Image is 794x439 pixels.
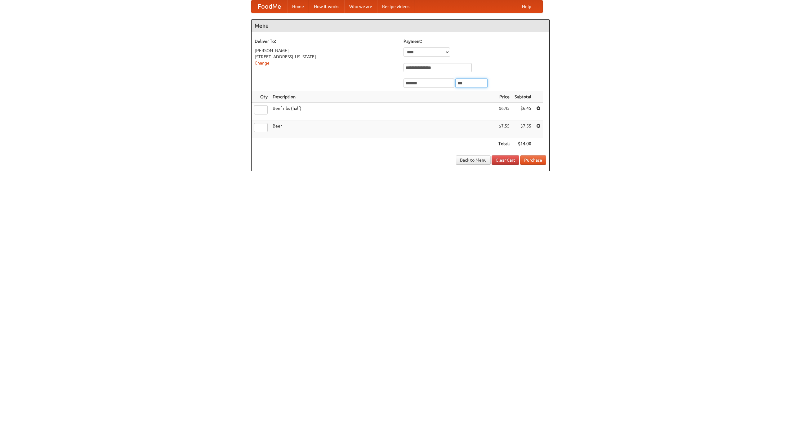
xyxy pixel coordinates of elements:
[270,120,496,138] td: Beer
[512,103,534,120] td: $6.45
[496,103,512,120] td: $6.45
[252,91,270,103] th: Qty
[255,47,397,54] div: [PERSON_NAME]
[456,155,491,165] a: Back to Menu
[255,60,270,65] a: Change
[492,155,519,165] a: Clear Cart
[496,138,512,150] th: Total:
[496,91,512,103] th: Price
[512,91,534,103] th: Subtotal
[255,38,397,44] h5: Deliver To:
[496,120,512,138] td: $7.55
[255,54,397,60] div: [STREET_ADDRESS][US_STATE]
[287,0,309,13] a: Home
[270,103,496,120] td: Beef ribs (half)
[404,38,546,44] h5: Payment:
[512,120,534,138] td: $7.55
[252,0,287,13] a: FoodMe
[344,0,377,13] a: Who we are
[520,155,546,165] button: Purchase
[512,138,534,150] th: $14.00
[270,91,496,103] th: Description
[252,20,549,32] h4: Menu
[517,0,536,13] a: Help
[377,0,414,13] a: Recipe videos
[309,0,344,13] a: How it works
